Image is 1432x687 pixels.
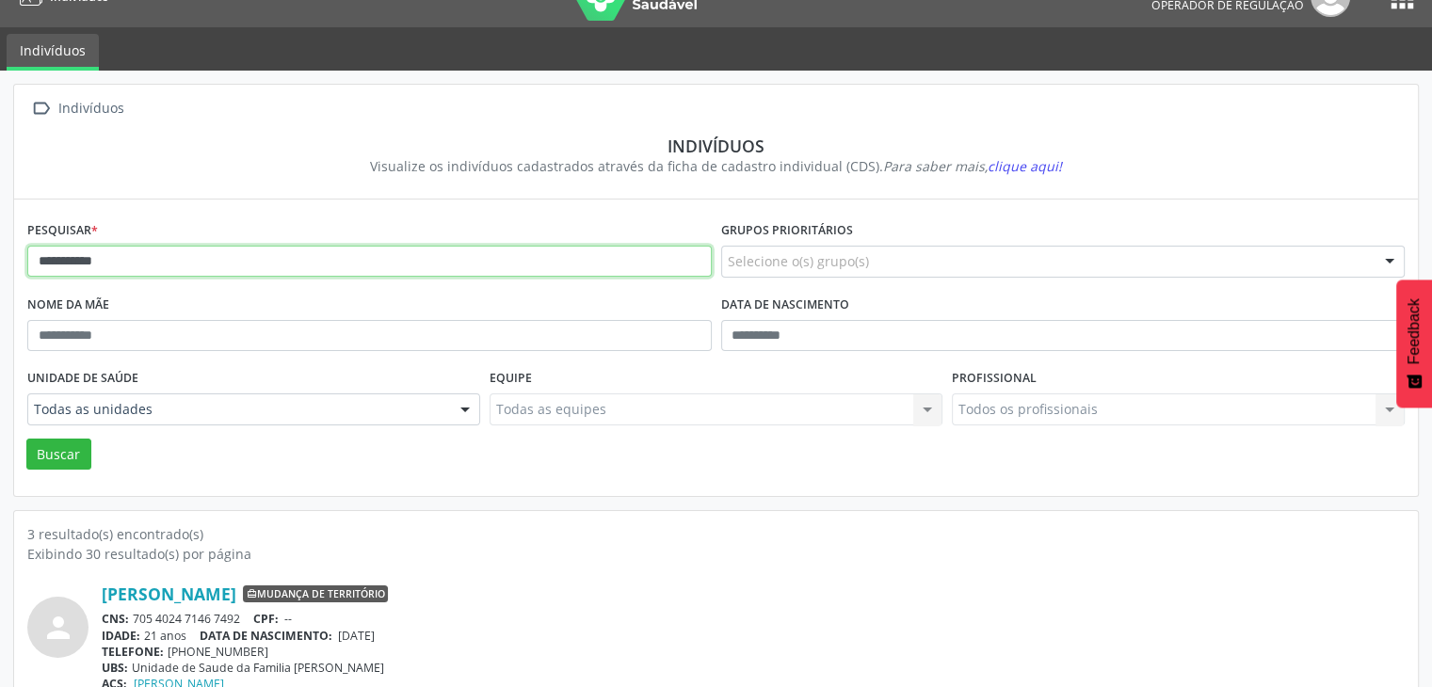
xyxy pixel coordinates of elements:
span: [DATE] [338,628,375,644]
div: 21 anos [102,628,1405,644]
div: 705 4024 7146 7492 [102,611,1405,627]
div: Indivíduos [55,95,127,122]
a:  Indivíduos [27,95,127,122]
i: Para saber mais, [883,157,1062,175]
div: Indivíduos [40,136,1392,156]
div: Unidade de Saude da Familia [PERSON_NAME] [102,660,1405,676]
button: Buscar [26,439,91,471]
span: Mudança de território [243,585,388,602]
label: Grupos prioritários [721,216,853,246]
span: clique aqui! [988,157,1062,175]
span: UBS: [102,660,128,676]
label: Unidade de saúde [27,364,138,393]
label: Data de nascimento [721,291,849,320]
span: Selecione o(s) grupo(s) [728,251,869,271]
label: Profissional [952,364,1037,393]
span: TELEFONE: [102,644,164,660]
div: Exibindo 30 resultado(s) por página [27,544,1405,564]
a: [PERSON_NAME] [102,583,236,604]
span: CPF: [253,611,279,627]
div: 3 resultado(s) encontrado(s) [27,524,1405,544]
div: Visualize os indivíduos cadastrados através da ficha de cadastro individual (CDS). [40,156,1392,176]
a: Indivíduos [7,34,99,71]
span: Todas as unidades [34,400,442,419]
span: -- [284,611,292,627]
span: Feedback [1406,298,1423,364]
i:  [27,95,55,122]
div: [PHONE_NUMBER] [102,644,1405,660]
span: IDADE: [102,628,140,644]
label: Pesquisar [27,216,98,246]
button: Feedback - Mostrar pesquisa [1396,280,1432,407]
label: Equipe [490,364,532,393]
label: Nome da mãe [27,291,109,320]
span: DATA DE NASCIMENTO: [200,628,332,644]
span: CNS: [102,611,129,627]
